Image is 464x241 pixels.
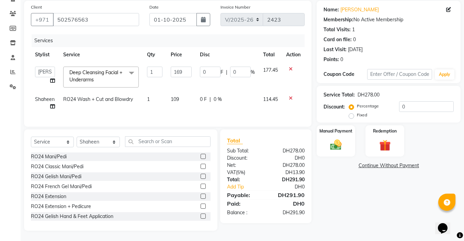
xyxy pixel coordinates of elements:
div: No Active Membership [324,16,454,23]
iframe: chat widget [435,214,457,234]
div: RO24 Extension + Pedicure [31,203,91,210]
div: DH291.90 [266,191,310,199]
div: Membership: [324,16,353,23]
div: DH278.00 [266,147,310,154]
span: RO24 Wash + Cut and Blowdry [63,96,133,102]
div: Payable: [222,191,266,199]
input: Search or Scan [125,136,211,147]
div: DH0 [266,199,310,208]
span: | [210,96,211,103]
th: Total [259,47,282,62]
div: Balance : [222,209,266,216]
div: 0 [340,56,343,63]
div: DH0 [266,154,310,162]
span: 1 [147,96,150,102]
span: F [220,69,223,76]
a: Continue Without Payment [318,162,459,169]
div: Total: [222,176,266,183]
div: DH13.90 [266,169,310,176]
div: DH278.00 [358,91,380,99]
span: 0 F [200,96,207,103]
span: 109 [171,96,179,102]
button: +971 [31,13,54,26]
label: Date [149,4,159,10]
div: RO24 Classic Mani/Pedi [31,163,83,170]
a: Add Tip [222,183,273,191]
a: [PERSON_NAME] [340,6,379,13]
div: RO24 French Gel Mani/Pedi [31,183,92,190]
input: Search by Name/Mobile/Email/Code [53,13,139,26]
th: Price [167,47,196,62]
label: Client [31,4,42,10]
th: Qty [143,47,167,62]
div: RO24 Gelish Hand & Feet Application [31,213,113,220]
button: Apply [435,69,454,80]
div: 0 [353,36,356,43]
label: Fixed [357,112,367,118]
div: Service Total: [324,91,355,99]
div: Discount: [222,154,266,162]
div: Name: [324,6,339,13]
div: Coupon Code [324,71,367,78]
span: Shaheen [35,96,55,102]
span: Deep Cleansing Facial + Underarms [69,69,122,83]
div: Sub Total: [222,147,266,154]
span: 114.45 [263,96,278,102]
th: Stylist [31,47,59,62]
span: % [251,69,255,76]
div: Net: [222,162,266,169]
span: VAT [227,169,236,175]
label: Invoice Number [220,4,250,10]
div: Card on file: [324,36,352,43]
span: 0 % [214,96,222,103]
div: ( ) [222,169,266,176]
label: Manual Payment [319,128,352,134]
div: DH0 [273,183,310,191]
input: Enter Offer / Coupon Code [367,69,432,80]
div: DH291.90 [266,176,310,183]
th: Action [282,47,305,62]
div: [DATE] [348,46,363,53]
div: 1 [352,26,355,33]
span: Total [227,137,243,144]
th: Disc [196,47,259,62]
div: RO24 Extension [31,193,66,200]
label: Percentage [357,103,379,109]
span: 177.45 [263,67,278,73]
div: RO24 Mani/Pedi [31,153,67,160]
a: x [94,77,97,83]
div: Points: [324,56,339,63]
div: Services [32,34,310,47]
div: DH291.90 [266,209,310,216]
span: 5% [237,170,244,175]
div: Total Visits: [324,26,351,33]
div: DH278.00 [266,162,310,169]
div: Last Visit: [324,46,347,53]
div: RO24 Gelish Mani/Pedi [31,173,81,180]
div: Paid: [222,199,266,208]
div: Discount: [324,103,345,111]
span: | [226,69,227,76]
img: _cash.svg [327,138,345,151]
label: Redemption [373,128,397,134]
img: _gift.svg [376,138,394,152]
th: Service [59,47,143,62]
